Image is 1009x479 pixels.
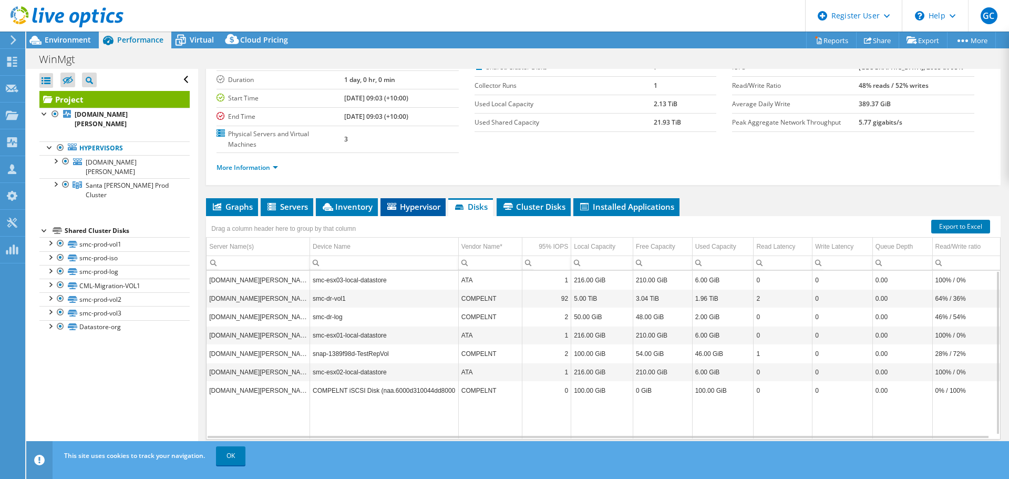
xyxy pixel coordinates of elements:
td: Free Capacity Column [633,238,692,256]
td: Column Local Capacity, Value 50.00 GiB [571,308,633,326]
td: Column Device Name, Value COMPELNT iSCSI Disk (naa.6000d310044dd8000 [310,381,459,400]
b: 7 [654,63,657,72]
div: Data grid [206,216,1001,440]
td: Column Server Name(s), Value smc-esx01.santamaria.vic.edu.au [207,344,310,363]
td: Column Write Latency, Value 0 [812,363,873,381]
td: Used Capacity Column [692,238,754,256]
a: smc-prod-vol3 [39,306,190,320]
td: Column Free Capacity, Value 210.00 GiB [633,363,692,381]
td: Read/Write ratio Column [932,238,1000,256]
a: [DOMAIN_NAME][PERSON_NAME] [39,108,190,131]
b: [DATE] 09:03 (+10:00) [344,94,408,103]
td: Column 95% IOPS, Value 1 [522,326,571,344]
span: GC [981,7,997,24]
td: Column Free Capacity, Value 48.00 GiB [633,308,692,326]
label: Collector Runs [475,80,654,91]
td: Column Vendor Name*, Value COMPELNT [458,381,522,400]
a: smc-prod-vol1 [39,237,190,251]
b: 48% reads / 52% writes [859,81,929,90]
td: Column Read Latency, Value 0 [754,363,812,381]
td: 95% IOPS Column [522,238,571,256]
td: Column Server Name(s), Value smc-esx01.santamaria.vic.edu.au [207,326,310,344]
td: Column Vendor Name*, Value COMPELNT [458,289,522,308]
td: Column Vendor Name*, Filter cell [458,256,522,270]
span: Hypervisor [386,201,440,212]
td: Column 95% IOPS, Value 92 [522,289,571,308]
label: Used Local Capacity [475,99,654,109]
label: Used Shared Capacity [475,117,654,128]
td: Column Read Latency, Value 2 [754,289,812,308]
div: Local Capacity [574,240,615,253]
td: Column Server Name(s), Value smc-esx03.santamaria.vic.edu.au [207,308,310,326]
td: Column Read/Write ratio, Filter cell [932,256,1000,270]
b: 5.77 gigabits/s [859,118,902,127]
td: Column Used Capacity, Filter cell [692,256,754,270]
td: Column Local Capacity, Filter cell [571,256,633,270]
td: Column Write Latency, Value 0 [812,326,873,344]
div: Write Latency [815,240,853,253]
span: Cloud Pricing [240,35,288,45]
td: Column Queue Depth, Value 0.00 [872,381,932,400]
b: [DOMAIN_NAME][PERSON_NAME] [75,110,128,128]
b: 1 day, 0 hr, 0 min [344,75,395,84]
td: Column Read Latency, Value 0 [754,326,812,344]
td: Column Free Capacity, Value 54.00 GiB [633,344,692,363]
span: Disks [454,201,488,212]
td: Column Server Name(s), Value smc-esx02.santamaria.vic.edu.au [207,363,310,381]
b: [GEOGRAPHIC_DATA], 2085 at 95% [859,63,963,72]
span: [DOMAIN_NAME][PERSON_NAME] [86,158,137,176]
td: Column Device Name, Value smc-esx03-local-datastore [310,271,459,289]
label: Read/Write Ratio [732,80,858,91]
a: Export [899,32,948,48]
td: Column Local Capacity, Value 216.00 GiB [571,363,633,381]
td: Column 95% IOPS, Value 1 [522,363,571,381]
td: Column 95% IOPS, Value 2 [522,308,571,326]
td: Column Queue Depth, Value 0.00 [872,308,932,326]
td: Column 95% IOPS, Value 2 [522,344,571,363]
td: Column Queue Depth, Value 0.00 [872,271,932,289]
span: Servers [266,201,308,212]
td: Column 95% IOPS, Filter cell [522,256,571,270]
td: Column Device Name, Value smc-esx01-local-datastore [310,326,459,344]
td: Column Queue Depth, Value 0.00 [872,363,932,381]
td: Column Used Capacity, Value 2.00 GiB [692,308,754,326]
b: [DATE] 09:03 (+10:00) [344,112,408,121]
td: Column Local Capacity, Value 5.00 TiB [571,289,633,308]
span: Cluster Disks [502,201,565,212]
td: Column Device Name, Value smc-esx02-local-datastore [310,363,459,381]
td: Column Device Name, Value smc-dr-vol1 [310,289,459,308]
td: Column Queue Depth, Value 0.00 [872,289,932,308]
label: Duration [217,75,344,85]
div: 95% IOPS [539,240,568,253]
td: Column Read/Write ratio, Value 0% / 100% [932,381,1000,400]
td: Write Latency Column [812,238,873,256]
td: Column Write Latency, Value 0 [812,289,873,308]
td: Column Vendor Name*, Value ATA [458,363,522,381]
a: Share [856,32,899,48]
td: Column Queue Depth, Value 0.00 [872,344,932,363]
a: Project [39,91,190,108]
a: smc-prod-iso [39,251,190,265]
td: Column Read/Write ratio, Value 28% / 72% [932,344,1000,363]
td: Column Read/Write ratio, Value 46% / 54% [932,308,1000,326]
td: Column Vendor Name*, Value ATA [458,326,522,344]
td: Column Write Latency, Value 0 [812,271,873,289]
td: Column Device Name, Filter cell [310,256,459,270]
h1: WinMgt [34,54,91,65]
td: Column Read Latency, Value 0 [754,308,812,326]
td: Column Queue Depth, Filter cell [872,256,932,270]
td: Column Read/Write ratio, Value 64% / 36% [932,289,1000,308]
td: Column Server Name(s), Value smc-esx03.santamaria.vic.edu.au [207,289,310,308]
td: Column Server Name(s), Value smc-esx02.santamaria.vic.edu.au [207,381,310,400]
td: Column 95% IOPS, Value 0 [522,381,571,400]
td: Column Local Capacity, Value 100.00 GiB [571,381,633,400]
td: Device Name Column [310,238,459,256]
td: Column Server Name(s), Filter cell [207,256,310,270]
td: Column Vendor Name*, Value COMPELNT [458,308,522,326]
td: Column Write Latency, Filter cell [812,256,873,270]
td: Read Latency Column [754,238,812,256]
td: Column Read/Write ratio, Value 100% / 0% [932,363,1000,381]
b: 2.13 TiB [654,99,677,108]
td: Column Read Latency, Filter cell [754,256,812,270]
span: This site uses cookies to track your navigation. [64,451,205,460]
